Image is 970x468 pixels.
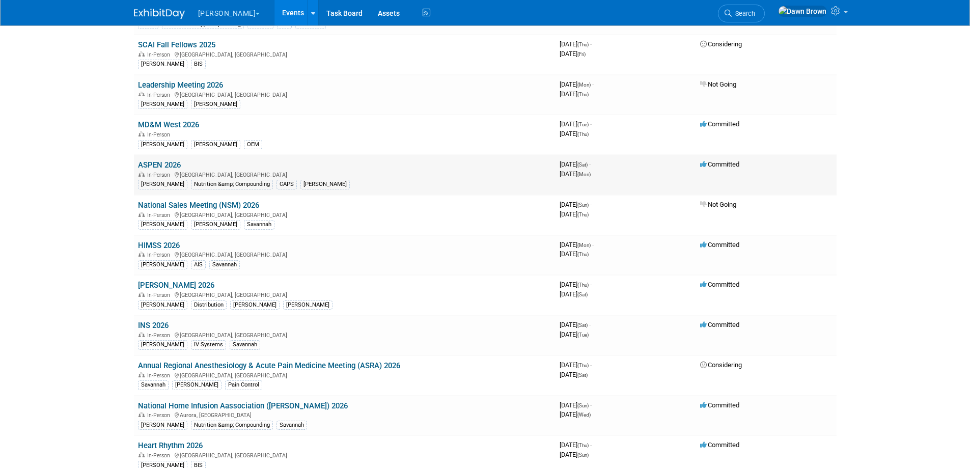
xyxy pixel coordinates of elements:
a: Annual Regional Anesthesiology & Acute Pain Medicine Meeting (ASRA) 2026 [138,361,400,370]
div: [GEOGRAPHIC_DATA], [GEOGRAPHIC_DATA] [138,210,551,218]
a: National Home Infusion Aassociation ([PERSON_NAME]) 2026 [138,401,348,410]
span: (Mon) [577,242,591,248]
span: (Mon) [577,172,591,177]
span: Committed [700,241,739,249]
span: - [590,441,592,449]
span: (Thu) [577,42,589,47]
span: - [590,281,592,288]
span: In-Person [147,51,173,58]
span: Committed [700,401,739,409]
img: ExhibitDay [134,9,185,19]
div: [PERSON_NAME] [138,60,187,69]
div: [PERSON_NAME] [172,380,221,390]
span: Committed [700,120,739,128]
div: [GEOGRAPHIC_DATA], [GEOGRAPHIC_DATA] [138,50,551,58]
span: [DATE] [560,241,594,249]
span: [DATE] [560,160,591,168]
span: (Sun) [577,403,589,408]
span: (Thu) [577,282,589,288]
span: (Thu) [577,212,589,217]
div: Savannah [244,220,274,229]
span: (Sat) [577,372,588,378]
div: [GEOGRAPHIC_DATA], [GEOGRAPHIC_DATA] [138,90,551,98]
div: [GEOGRAPHIC_DATA], [GEOGRAPHIC_DATA] [138,371,551,379]
span: Search [732,10,755,17]
div: Distribution [191,300,227,310]
span: (Thu) [577,443,589,448]
span: In-Person [147,372,173,379]
span: In-Person [147,172,173,178]
span: (Sun) [577,452,589,458]
span: Not Going [700,80,736,88]
span: Committed [700,160,739,168]
span: (Thu) [577,363,589,368]
span: [DATE] [560,170,591,178]
div: Nutrition &amp; Compounding [191,180,273,189]
span: - [589,321,591,328]
span: (Sat) [577,322,588,328]
img: Dawn Brown [778,6,827,17]
span: - [592,241,594,249]
div: IV Systems [191,340,226,349]
div: [PERSON_NAME] [230,300,280,310]
div: Savannah [276,421,307,430]
span: - [590,361,592,369]
span: In-Person [147,292,173,298]
span: [DATE] [560,321,591,328]
span: - [590,201,592,208]
span: (Sat) [577,292,588,297]
span: (Thu) [577,92,589,97]
span: [DATE] [560,331,589,338]
div: [PERSON_NAME] [138,300,187,310]
span: In-Person [147,212,173,218]
span: [DATE] [560,120,592,128]
a: INS 2026 [138,321,169,330]
span: [DATE] [560,90,589,98]
img: In-Person Event [138,372,145,377]
span: Considering [700,40,742,48]
a: ASPEN 2026 [138,160,181,170]
div: [PERSON_NAME] [138,340,187,349]
span: (Tue) [577,332,589,338]
div: [PERSON_NAME] [138,220,187,229]
img: In-Person Event [138,292,145,297]
span: [DATE] [560,210,589,218]
span: [DATE] [560,441,592,449]
span: [DATE] [560,250,589,258]
div: [PERSON_NAME] [191,140,240,149]
span: [DATE] [560,281,592,288]
span: - [590,120,592,128]
span: [DATE] [560,451,589,458]
span: [DATE] [560,371,588,378]
span: (Wed) [577,412,591,418]
div: [PERSON_NAME] [138,421,187,430]
span: In-Person [147,131,173,138]
span: - [592,80,594,88]
span: [DATE] [560,201,592,208]
span: Committed [700,321,739,328]
img: In-Person Event [138,332,145,337]
a: National Sales Meeting (NSM) 2026 [138,201,259,210]
a: Leadership Meeting 2026 [138,80,223,90]
span: - [589,160,591,168]
div: Aurora, [GEOGRAPHIC_DATA] [138,410,551,419]
div: [GEOGRAPHIC_DATA], [GEOGRAPHIC_DATA] [138,170,551,178]
img: In-Person Event [138,92,145,97]
img: In-Person Event [138,172,145,177]
span: (Thu) [577,131,589,137]
span: [DATE] [560,361,592,369]
span: (Tue) [577,122,589,127]
span: Committed [700,441,739,449]
img: In-Person Event [138,252,145,257]
div: [GEOGRAPHIC_DATA], [GEOGRAPHIC_DATA] [138,250,551,258]
a: Heart Rhythm 2026 [138,441,203,450]
span: [DATE] [560,401,592,409]
a: MD&M West 2026 [138,120,199,129]
img: In-Person Event [138,452,145,457]
span: [DATE] [560,290,588,298]
div: Nutrition &amp; Compounding [191,421,273,430]
div: Savannah [209,260,240,269]
span: Considering [700,361,742,369]
span: [DATE] [560,50,586,58]
div: [PERSON_NAME] [138,260,187,269]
